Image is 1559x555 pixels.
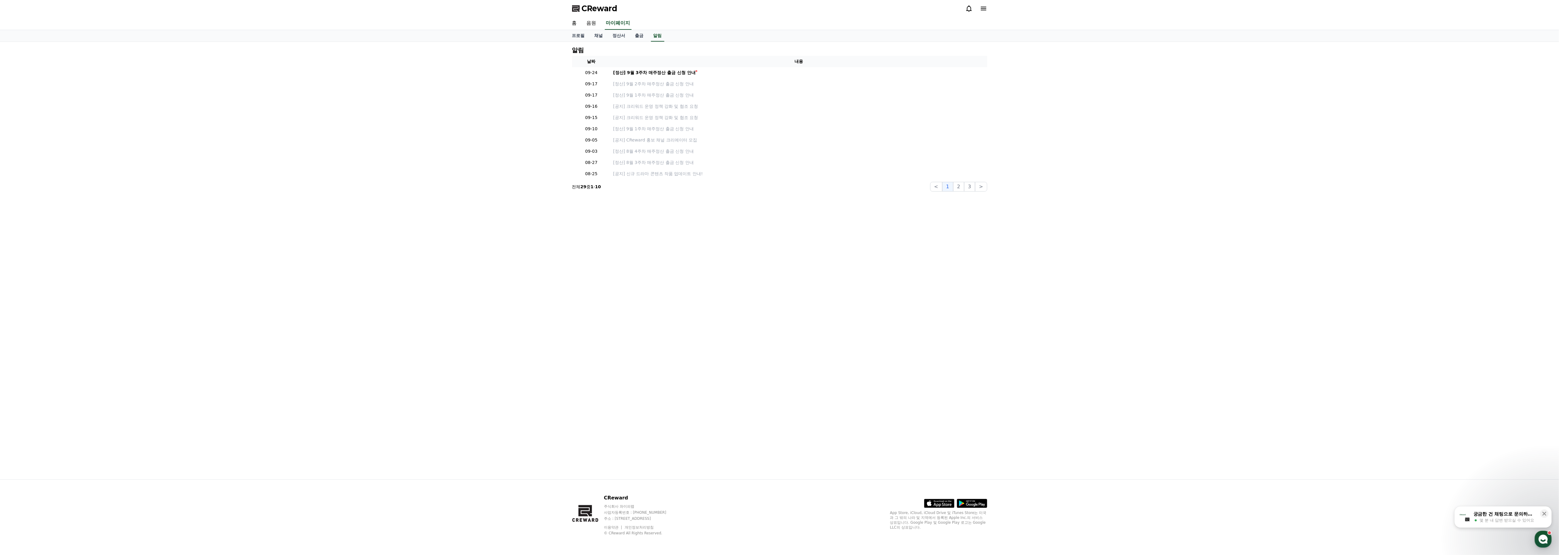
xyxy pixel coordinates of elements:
p: 09-24 [574,70,608,76]
p: 09-15 [574,114,608,121]
a: [공지] 크리워드 운영 정책 강화 및 협조 요청 [613,103,985,110]
span: 대화 [56,202,63,207]
p: 09-10 [574,126,608,132]
p: 사업자등록번호 : [PHONE_NUMBER] [604,510,678,515]
a: 대화 [40,192,78,208]
p: 09-17 [574,81,608,87]
p: 08-25 [574,171,608,177]
a: [정산] 9월 1주차 매주정산 출금 신청 안내 [613,126,985,132]
p: 주소 : [STREET_ADDRESS] [604,516,678,521]
p: App Store, iCloud, iCloud Drive 및 iTunes Store는 미국과 그 밖의 나라 및 지역에서 등록된 Apple Inc.의 서비스 상표입니다. Goo... [890,510,987,530]
a: [공지] CReward 홍보 채널 크리에이터 모집 [613,137,985,143]
strong: 1 [591,184,594,189]
th: 날짜 [572,56,611,67]
a: CReward [572,4,618,13]
strong: 10 [595,184,601,189]
p: 08-27 [574,159,608,166]
p: CReward [604,494,678,502]
a: [정산] 8월 3주차 매주정산 출금 신청 안내 [613,159,985,166]
p: 전체 중 - [572,184,601,190]
button: 1 [942,182,953,192]
a: [정산] 9월 2주차 매주정산 출금 신청 안내 [613,81,985,87]
p: 09-16 [574,103,608,110]
span: 설정 [94,202,101,206]
a: 알림 [651,30,664,42]
a: 정산서 [608,30,630,42]
a: 이용약관 [604,525,623,529]
button: > [975,182,987,192]
div: [정산] 9월 3주차 매주정산 출금 신청 안내 [613,70,696,76]
p: 09-03 [574,148,608,155]
p: 09-05 [574,137,608,143]
button: 2 [953,182,964,192]
a: [정산] 8월 4주차 매주정산 출금 신청 안내 [613,148,985,155]
a: 음원 [582,17,601,30]
a: [정산] 9월 3주차 매주정산 출금 신청 안내 [613,70,985,76]
a: 채널 [590,30,608,42]
a: [공지] 신규 드라마 콘텐츠 작품 업데이트 안내! [613,171,985,177]
h4: 알림 [572,47,584,53]
p: 09-17 [574,92,608,98]
p: © CReward All Rights Reserved. [604,531,678,536]
a: 개인정보처리방침 [625,525,654,529]
span: 홈 [19,202,23,206]
a: 출금 [630,30,649,42]
th: 내용 [611,56,987,67]
button: < [930,182,942,192]
a: [정산] 9월 1주차 매주정산 출금 신청 안내 [613,92,985,98]
a: 설정 [78,192,117,208]
span: CReward [582,4,618,13]
p: 주식회사 와이피랩 [604,504,678,509]
strong: 29 [581,184,586,189]
button: 3 [964,182,975,192]
a: [공지] 크리워드 운영 정책 강화 및 협조 요청 [613,114,985,121]
a: 프로필 [567,30,590,42]
a: 홈 [2,192,40,208]
a: 마이페이지 [605,17,632,30]
a: 홈 [567,17,582,30]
